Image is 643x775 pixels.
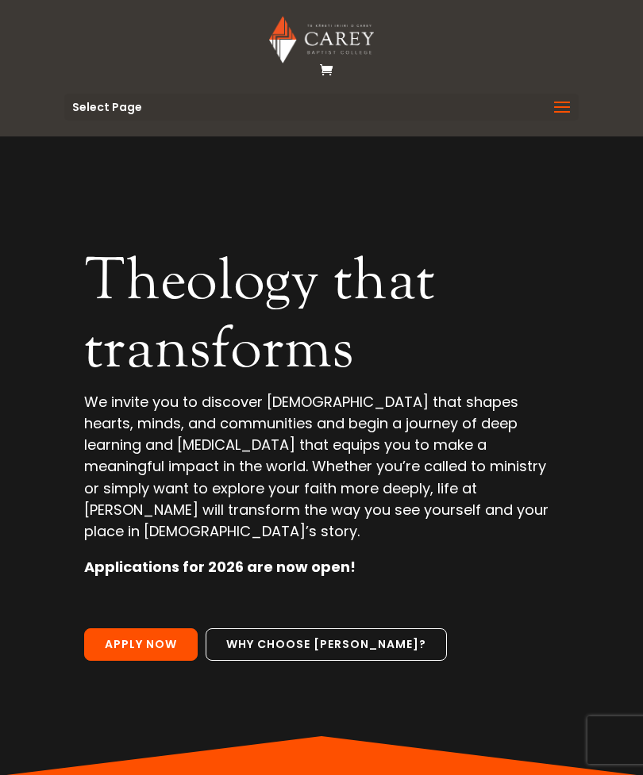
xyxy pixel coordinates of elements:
[269,16,373,63] img: Carey Baptist College
[84,246,560,391] h2: Theology that transforms
[84,628,198,662] a: Apply Now
[206,628,447,662] a: Why choose [PERSON_NAME]?
[84,557,356,577] strong: Applications for 2026 are now open!
[84,391,560,556] p: We invite you to discover [DEMOGRAPHIC_DATA] that shapes hearts, minds, and communities and begin...
[72,102,142,113] span: Select Page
